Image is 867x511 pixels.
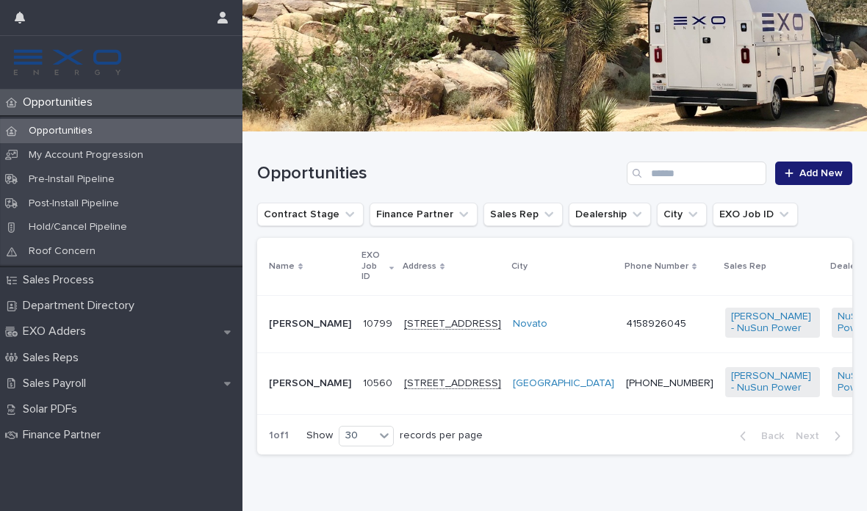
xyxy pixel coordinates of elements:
p: Roof Concern [17,245,107,258]
button: Back [728,430,790,443]
button: Finance Partner [370,203,478,226]
p: Opportunities [17,125,104,137]
a: [PHONE_NUMBER] [626,378,713,388]
p: Hold/Cancel Pipeline [17,221,139,233]
p: Name [269,258,295,275]
span: Back [752,431,784,441]
p: City [511,258,528,275]
p: Address [403,258,436,275]
button: Dealership [569,203,651,226]
p: Post-Install Pipeline [17,197,131,210]
p: Sales Reps [17,351,90,365]
p: [PERSON_NAME] [269,377,351,390]
span: Add New [799,168,843,178]
p: Pre-Install Pipeline [17,173,126,186]
p: records per page [400,430,483,442]
a: [PERSON_NAME] - NuSun Power [731,311,814,336]
a: [GEOGRAPHIC_DATA] [513,377,614,390]
button: Next [790,430,852,443]
p: EXO Adders [17,325,98,338]
p: [PERSON_NAME] [269,318,351,330]
img: FKS5r6ZBThi8E5hshIGi [12,48,123,77]
p: Phone Number [625,258,688,275]
button: EXO Job ID [713,203,798,226]
a: Add New [775,162,852,185]
p: 10560 [363,374,395,390]
p: My Account Progression [17,149,155,162]
p: 1 of 1 [257,418,301,454]
button: City [657,203,707,226]
p: 10799 [363,315,395,330]
div: 30 [339,428,375,443]
a: 4158926045 [626,319,686,329]
h1: Opportunities [257,163,621,184]
input: Search [627,162,766,185]
p: Department Directory [17,299,146,313]
p: Show [306,430,333,442]
p: Finance Partner [17,428,112,442]
button: Contract Stage [257,203,364,226]
a: Novato [513,318,547,330]
p: Opportunities [17,95,104,109]
p: Sales Payroll [17,377,98,391]
p: Sales Process [17,273,106,287]
span: Next [796,431,828,441]
a: [PERSON_NAME] - NuSun Power [731,370,814,395]
p: Solar PDFs [17,402,89,416]
p: Sales Rep [724,258,766,275]
button: Sales Rep [483,203,563,226]
p: EXO Job ID [361,247,386,285]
